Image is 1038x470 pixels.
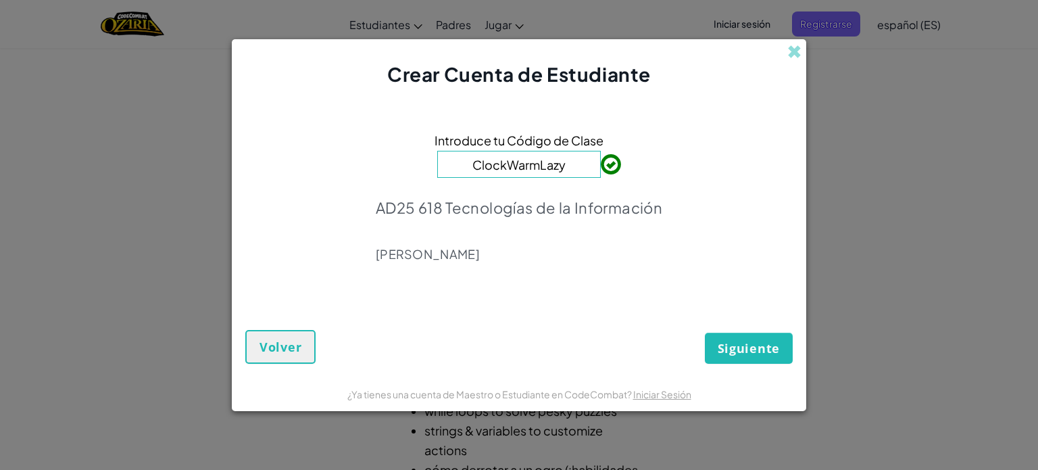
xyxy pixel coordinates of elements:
[435,131,603,150] span: Introduce tu Código de Clase
[718,340,780,356] span: Siguiente
[376,246,662,262] p: [PERSON_NAME]
[259,339,301,355] span: Volver
[245,330,316,364] button: Volver
[633,388,691,400] a: Iniciar Sesión
[705,333,793,364] button: Siguiente
[387,62,651,86] span: Crear Cuenta de Estudiante
[347,388,633,400] span: ¿Ya tienes una cuenta de Maestro o Estudiante en CodeCombat?
[376,198,662,217] p: AD25 618 Tecnologías de la Información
